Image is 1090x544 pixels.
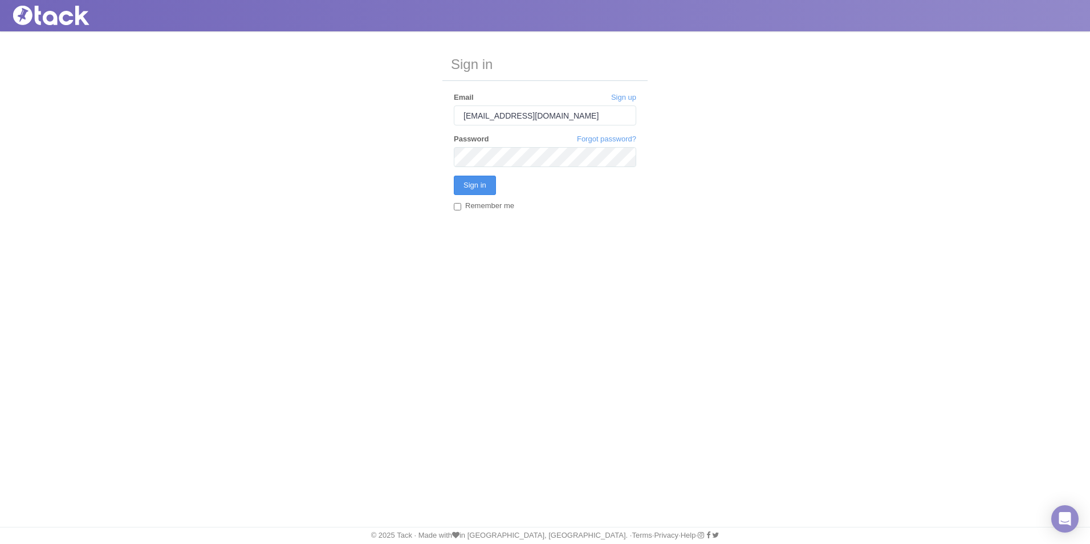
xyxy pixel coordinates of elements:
[577,134,636,144] a: Forgot password?
[632,531,652,539] a: Terms
[454,203,461,210] input: Remember me
[1051,505,1079,533] div: Open Intercom Messenger
[454,201,514,213] label: Remember me
[3,530,1087,541] div: © 2025 Tack · Made with in [GEOGRAPHIC_DATA], [GEOGRAPHIC_DATA]. · · · ·
[454,134,489,144] label: Password
[454,92,474,103] label: Email
[442,48,648,81] h3: Sign in
[654,531,678,539] a: Privacy
[9,6,123,25] img: Tack
[454,176,496,195] input: Sign in
[681,531,696,539] a: Help
[611,92,636,103] a: Sign up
